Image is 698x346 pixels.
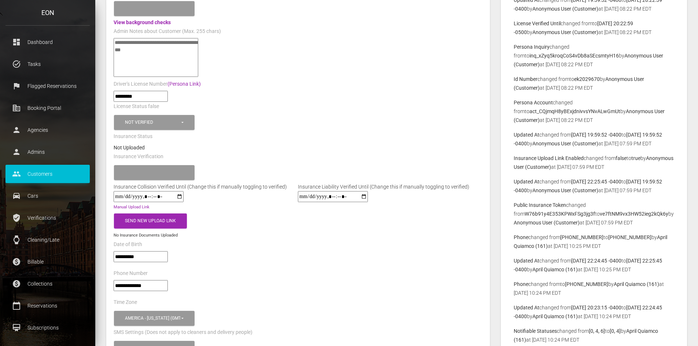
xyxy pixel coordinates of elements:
[114,299,137,306] label: Time Zone
[114,233,178,238] small: No Insurance Documents Uploaded
[514,233,674,250] p: changed from to by at [DATE] 10:25 PM EDT
[532,29,598,35] b: Anonymous User (Customer)
[11,146,84,157] p: Admins
[108,182,292,191] div: Insurance Collision Verified Until (Change this if manually toggling to verified)
[114,19,171,25] a: View background checks
[5,77,90,95] a: flag Flagged Reservations
[114,270,148,277] label: Phone Number
[514,234,528,240] b: Phone
[514,75,674,92] p: changed from to by at [DATE] 08:22 PM EDT
[11,322,84,333] p: Subscriptions
[571,179,621,185] b: [DATE] 22:25:45 -0400
[514,42,674,69] p: changed from to by at [DATE] 08:22 PM EDT
[11,103,84,114] p: Booking Portal
[514,280,674,297] p: changed from to by at [DATE] 10:24 PM EDT
[610,328,621,334] b: [0, 4]
[589,328,605,334] b: [0, 4, 6]
[11,59,84,70] p: Tasks
[514,305,539,310] b: Updated At
[5,297,90,315] a: calendar_today Reservations
[114,311,195,326] button: America - New York (GMT -05:00)
[114,329,252,336] label: SMS Settings (Does not apply to cleaners and delivery people)
[514,76,538,82] b: Id Number
[514,258,539,264] b: Updated At
[514,132,539,138] b: Updated At
[11,212,84,223] p: Verifications
[5,187,90,205] a: drive_eta Cars
[514,179,539,185] b: Updated At
[514,130,674,148] p: changed from to by at [DATE] 07:59 PM EDT
[114,165,195,180] button: Please select
[529,53,619,59] b: inq_xZyq5kroqCoS4vDb8aSEcsmtyH16
[565,281,608,287] b: [PHONE_NUMBER]
[532,6,598,12] b: Anonymous User (Customer)
[167,81,201,87] a: (Persona Link)
[11,190,84,201] p: Cars
[114,153,163,160] label: Insurance Verification
[114,205,149,209] a: Manual Upload Link
[532,267,578,272] b: April Quiamco (161)
[114,115,195,130] button: Not Verified
[5,319,90,337] a: card_membership Subscriptions
[11,168,84,179] p: Customers
[574,76,600,82] b: ek2029670
[571,258,621,264] b: [DATE] 22:24:45 -0400
[529,108,620,114] b: act_CQjmqH8yBExjdnivvsYNvALwGmUt
[125,170,180,176] div: Please select
[525,211,595,217] b: W76b91y4E353KPWxFSg3jg3f
[114,1,195,16] button: Please select
[114,241,142,248] label: Date of Birth
[5,143,90,161] a: person Admins
[11,278,84,289] p: Collections
[514,19,674,37] p: changed from to by at [DATE] 08:22 PM EDT
[5,209,90,227] a: verified_user Verifications
[532,141,598,146] b: Anonymous User (Customer)
[11,234,84,245] p: Cleaning/Late
[114,81,201,88] label: Driver's License Number
[114,28,221,35] label: Admin Notes about Customer (Max. 255 chars)
[514,327,674,344] p: changed from to by at [DATE] 10:24 PM EDT
[125,5,180,12] div: Please select
[11,37,84,48] p: Dashboard
[514,328,557,334] b: Notifiable Statuses
[514,177,674,195] p: changed from to by at [DATE] 07:59 PM EDT
[125,315,180,321] div: America - [US_STATE] (GMT -05:00)
[514,256,674,274] p: changed from to by at [DATE] 10:25 PM EDT
[571,132,621,138] b: [DATE] 19:59:52 -0400
[5,121,90,139] a: person Agencies
[631,155,640,161] b: true
[114,213,187,228] button: Send New Upload Link
[11,300,84,311] p: Reservations
[5,275,90,293] a: paid Collections
[5,99,90,117] a: corporate_fare Booking Portal
[5,55,90,73] a: task_alt Tasks
[292,182,475,191] div: Insurance Liability Verified Until (Change this if manually toggling to verified)
[514,201,674,227] p: changed from to by at [DATE] 07:59 PM EDT
[514,44,550,50] b: Persona Inquiry
[514,202,566,208] b: Public Insurance Token
[616,155,627,161] b: false
[514,100,553,105] b: Persona Account
[114,103,159,110] label: License Status false
[608,234,651,240] b: [PHONE_NUMBER]
[5,253,90,271] a: paid Billable
[125,119,180,126] div: Not Verified
[514,281,528,287] b: Phone
[5,165,90,183] a: people Customers
[514,154,674,171] p: changed from to by at [DATE] 07:59 PM EDT
[5,231,90,249] a: watch Cleaning/Late
[514,303,674,321] p: changed from to by at [DATE] 10:24 PM EDT
[11,124,84,135] p: Agencies
[532,187,598,193] b: Anonymous User (Customer)
[514,155,584,161] b: Insurance Upload Link Enabled
[114,133,152,140] label: Insurance Status
[11,81,84,92] p: Flagged Reservations
[114,145,145,150] strong: Not Uploaded
[532,313,578,319] b: April Quiamco (161)
[514,220,580,226] b: Anonymous User (Customer)
[560,234,603,240] b: [PHONE_NUMBER]
[614,281,659,287] b: April Quiamco (161)
[11,256,84,267] p: Billable
[571,305,621,310] b: [DATE] 20:23:15 -0400
[514,21,561,26] b: License Verified Until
